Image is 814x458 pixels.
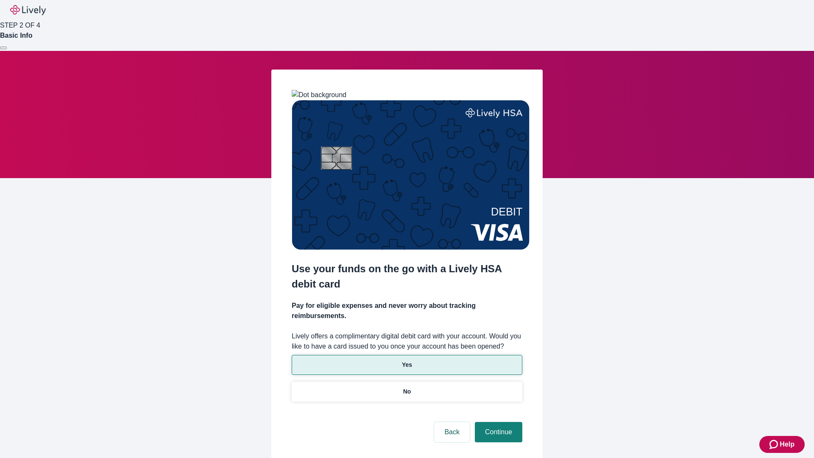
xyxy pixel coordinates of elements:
[434,422,470,442] button: Back
[759,436,805,453] button: Zendesk support iconHelp
[475,422,522,442] button: Continue
[292,90,346,100] img: Dot background
[403,387,411,396] p: No
[769,439,780,450] svg: Zendesk support icon
[780,439,794,450] span: Help
[292,382,522,402] button: No
[292,100,530,250] img: Debit card
[292,261,522,292] h2: Use your funds on the go with a Lively HSA debit card
[10,5,46,15] img: Lively
[292,301,522,321] h4: Pay for eligible expenses and never worry about tracking reimbursements.
[402,360,412,369] p: Yes
[292,331,522,352] label: Lively offers a complimentary digital debit card with your account. Would you like to have a card...
[292,355,522,375] button: Yes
